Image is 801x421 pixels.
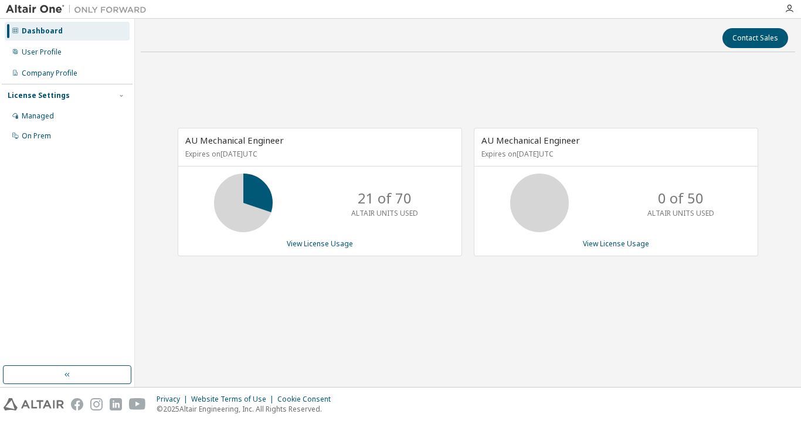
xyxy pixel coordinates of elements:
div: Website Terms of Use [191,395,277,404]
div: Cookie Consent [277,395,338,404]
div: Dashboard [22,26,63,36]
p: ALTAIR UNITS USED [647,208,714,218]
img: youtube.svg [129,398,146,410]
div: Managed [22,111,54,121]
span: AU Mechanical Engineer [185,134,284,146]
div: User Profile [22,47,62,57]
p: Expires on [DATE] UTC [185,149,452,159]
div: License Settings [8,91,70,100]
p: © 2025 Altair Engineering, Inc. All Rights Reserved. [157,404,338,414]
div: On Prem [22,131,51,141]
div: Privacy [157,395,191,404]
span: AU Mechanical Engineer [481,134,580,146]
button: Contact Sales [722,28,788,48]
div: Company Profile [22,69,77,78]
a: View License Usage [583,239,649,249]
a: View License Usage [287,239,353,249]
img: altair_logo.svg [4,398,64,410]
img: linkedin.svg [110,398,122,410]
img: facebook.svg [71,398,83,410]
p: 0 of 50 [658,188,704,208]
p: ALTAIR UNITS USED [351,208,418,218]
img: Altair One [6,4,152,15]
img: instagram.svg [90,398,103,410]
p: 21 of 70 [358,188,412,208]
p: Expires on [DATE] UTC [481,149,748,159]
